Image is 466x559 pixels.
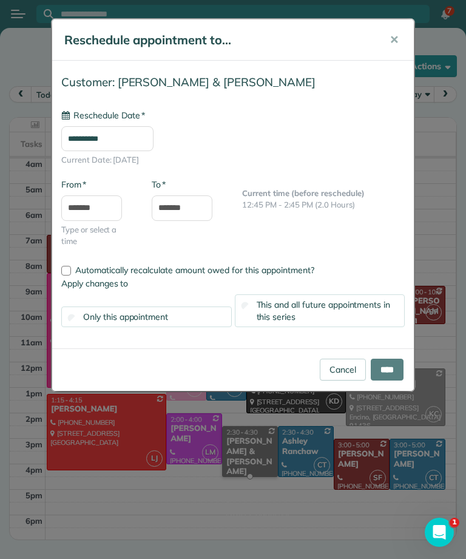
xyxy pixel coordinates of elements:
label: To [152,178,166,191]
label: From [61,178,86,191]
a: Cancel [320,359,366,381]
span: Type or select a time [61,224,133,248]
h4: Customer: [PERSON_NAME] & [PERSON_NAME] [61,76,405,89]
b: Current time (before reschedule) [242,188,365,198]
span: Automatically recalculate amount owed for this appointment? [75,265,314,276]
h5: Reschedule appointment to... [64,32,373,49]
iframe: Intercom live chat [425,518,454,547]
span: Only this appointment [83,311,168,322]
span: This and all future appointments in this series [257,299,391,322]
input: This and all future appointments in this series [241,302,249,310]
span: ✕ [390,33,399,47]
label: Reschedule Date [61,109,145,121]
p: 12:45 PM - 2:45 PM (2.0 Hours) [242,199,405,211]
span: 1 [450,518,459,527]
label: Apply changes to [61,277,405,290]
input: Only this appointment [68,314,76,322]
span: Current Date: [DATE] [61,154,405,166]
